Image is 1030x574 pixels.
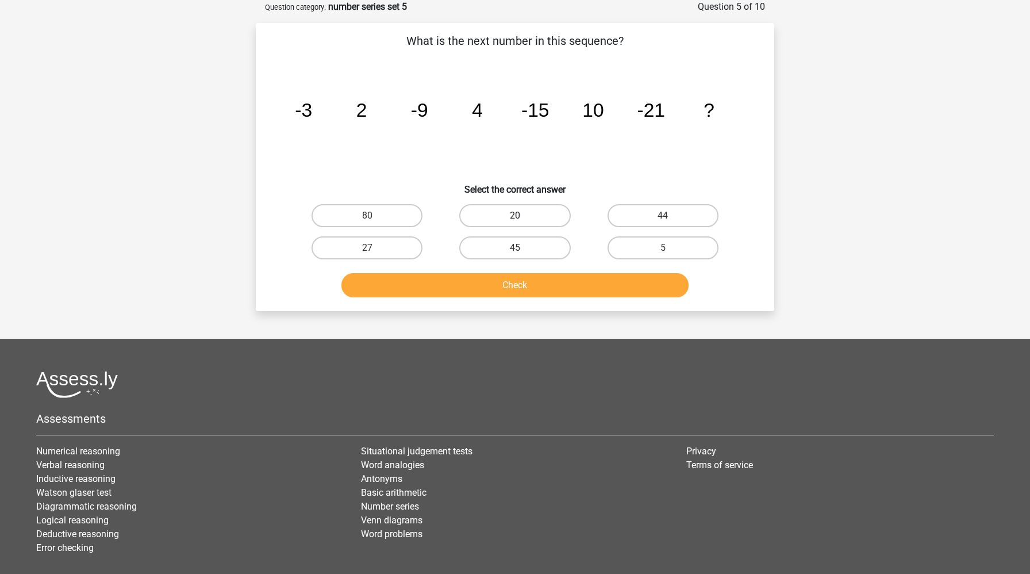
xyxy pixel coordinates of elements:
a: Situational judgement tests [361,446,472,457]
button: Check [341,273,689,297]
a: Terms of service [686,460,753,470]
img: Assessly logo [36,371,118,398]
a: Logical reasoning [36,515,109,526]
label: 44 [608,204,718,227]
h6: Select the correct answer [274,175,756,195]
tspan: -3 [295,100,312,121]
a: Word problems [361,529,422,539]
label: 45 [459,236,570,259]
a: Diagrammatic reasoning [36,501,137,512]
a: Error checking [36,542,94,553]
tspan: -9 [411,100,428,121]
a: Verbal reasoning [36,460,105,470]
label: 20 [459,204,570,227]
a: Watson glaser test [36,487,112,498]
small: Question category: [265,3,326,12]
label: 5 [608,236,718,259]
tspan: 10 [582,100,604,121]
a: Inductive reasoning [36,473,116,484]
tspan: 2 [356,100,367,121]
tspan: 4 [472,100,483,121]
a: Numerical reasoning [36,446,120,457]
a: Privacy [686,446,716,457]
p: What is the next number in this sequence? [274,32,756,49]
label: 27 [312,236,422,259]
a: Number series [361,501,419,512]
strong: number series set 5 [328,1,407,12]
a: Deductive reasoning [36,529,119,539]
h5: Assessments [36,412,994,426]
a: Antonyms [361,473,402,484]
a: Venn diagrams [361,515,422,526]
a: Word analogies [361,460,424,470]
a: Basic arithmetic [361,487,426,498]
tspan: -21 [637,100,665,121]
tspan: -15 [521,100,549,121]
tspan: ? [704,100,714,121]
label: 80 [312,204,422,227]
